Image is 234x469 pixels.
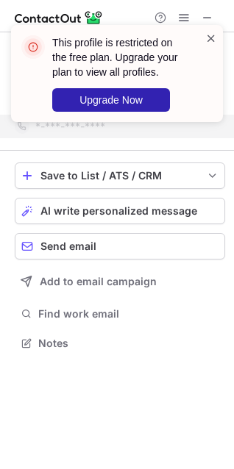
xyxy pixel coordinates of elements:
[40,240,96,252] span: Send email
[52,88,170,112] button: Upgrade Now
[15,304,225,324] button: Find work email
[40,276,157,287] span: Add to email campaign
[40,170,199,182] div: Save to List / ATS / CRM
[40,205,197,217] span: AI write personalized message
[38,307,219,321] span: Find work email
[21,35,45,59] img: error
[15,198,225,224] button: AI write personalized message
[52,35,188,79] header: This profile is restricted on the free plan. Upgrade your plan to view all profiles.
[15,333,225,354] button: Notes
[38,337,219,350] span: Notes
[79,94,143,106] span: Upgrade Now
[15,268,225,295] button: Add to email campaign
[15,233,225,259] button: Send email
[15,9,103,26] img: ContactOut v5.3.10
[15,162,225,189] button: save-profile-one-click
